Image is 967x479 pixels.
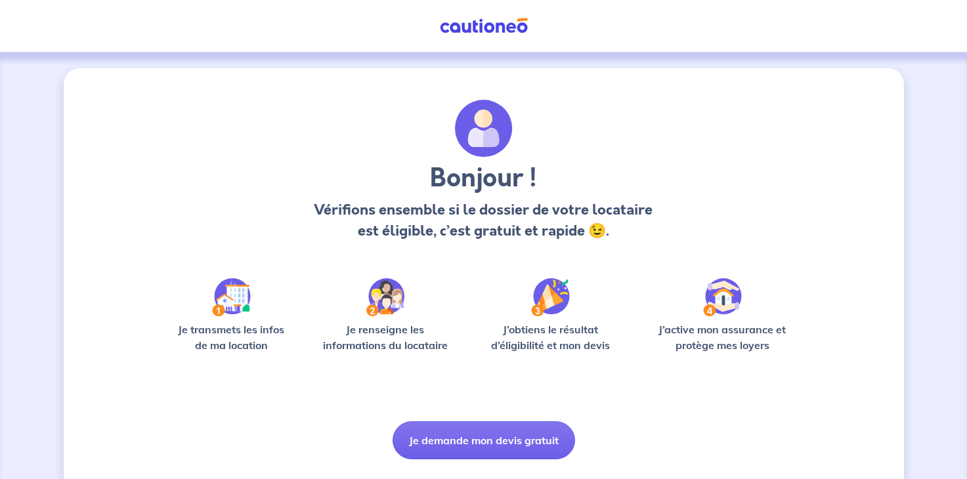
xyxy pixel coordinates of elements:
[455,100,513,157] img: archivate
[315,322,456,353] p: Je renseigne les informations du locataire
[169,322,294,353] p: Je transmets les infos de ma location
[435,18,533,34] img: Cautioneo
[703,278,742,316] img: /static/bfff1cf634d835d9112899e6a3df1a5d/Step-4.svg
[311,163,656,194] h3: Bonjour !
[531,278,570,316] img: /static/f3e743aab9439237c3e2196e4328bba9/Step-3.svg
[311,199,656,241] p: Vérifions ensemble si le dossier de votre locataire est éligible, c’est gratuit et rapide 😉.
[646,322,799,353] p: J’active mon assurance et protège mes loyers
[393,421,575,459] button: Je demande mon devis gratuit
[212,278,251,316] img: /static/90a569abe86eec82015bcaae536bd8e6/Step-1.svg
[366,278,404,316] img: /static/c0a346edaed446bb123850d2d04ad552/Step-2.svg
[477,322,625,353] p: J’obtiens le résultat d’éligibilité et mon devis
